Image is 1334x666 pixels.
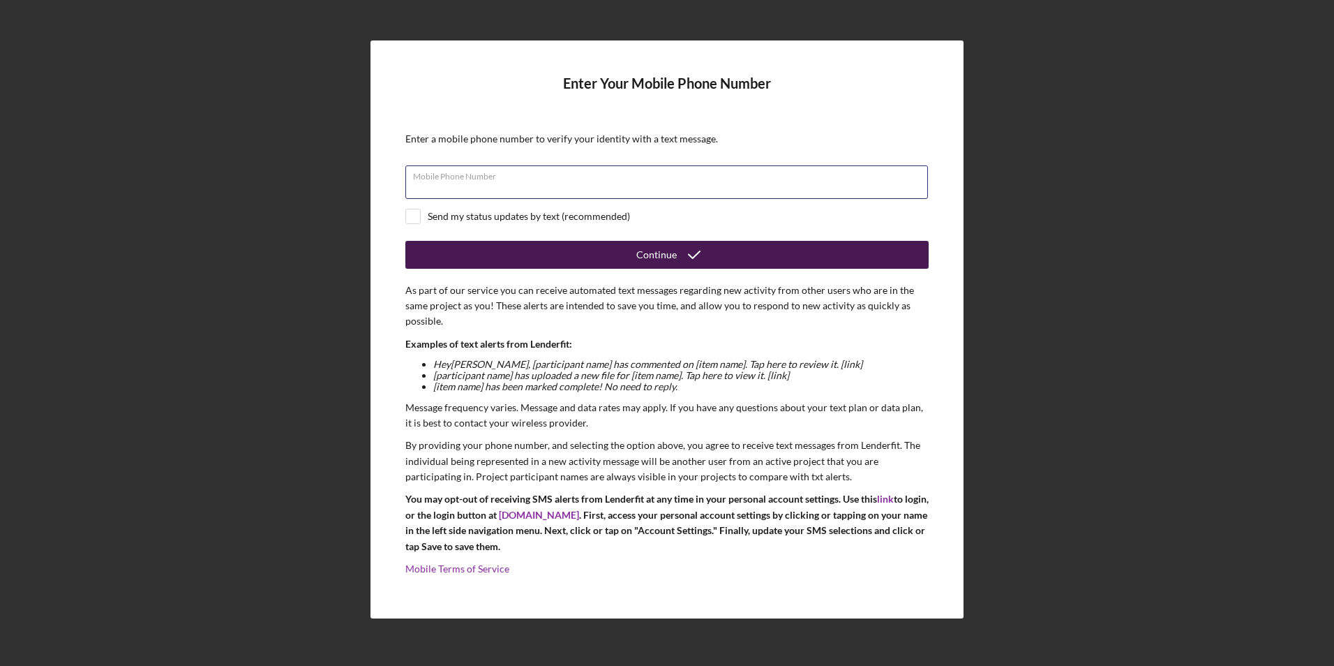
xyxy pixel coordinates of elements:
a: link [877,493,894,505]
a: Mobile Terms of Service [405,563,509,575]
p: As part of our service you can receive automated text messages regarding new activity from other ... [405,283,929,330]
li: [participant name] has uploaded a new file for [item name]. Tap here to view it. [link] [433,370,929,381]
p: You may opt-out of receiving SMS alerts from Lenderfit at any time in your personal account setti... [405,491,929,554]
div: Enter a mobile phone number to verify your identity with a text message. [405,133,929,145]
p: By providing your phone number, and selecting the option above, you agree to receive text message... [405,438,929,484]
div: Continue [636,241,677,269]
p: Examples of text alerts from Lenderfit: [405,336,929,352]
label: Mobile Phone Number [413,166,928,182]
div: Send my status updates by text (recommended) [428,211,630,222]
li: [item name] has been marked complete! No need to reply. [433,381,929,392]
button: Continue [405,241,929,269]
p: Message frequency varies. Message and data rates may apply. If you have any questions about your ... [405,400,929,431]
h4: Enter Your Mobile Phone Number [405,75,929,112]
a: [DOMAIN_NAME] [499,509,579,521]
li: Hey [PERSON_NAME] , [participant name] has commented on [item name]. Tap here to review it. [link] [433,359,929,370]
